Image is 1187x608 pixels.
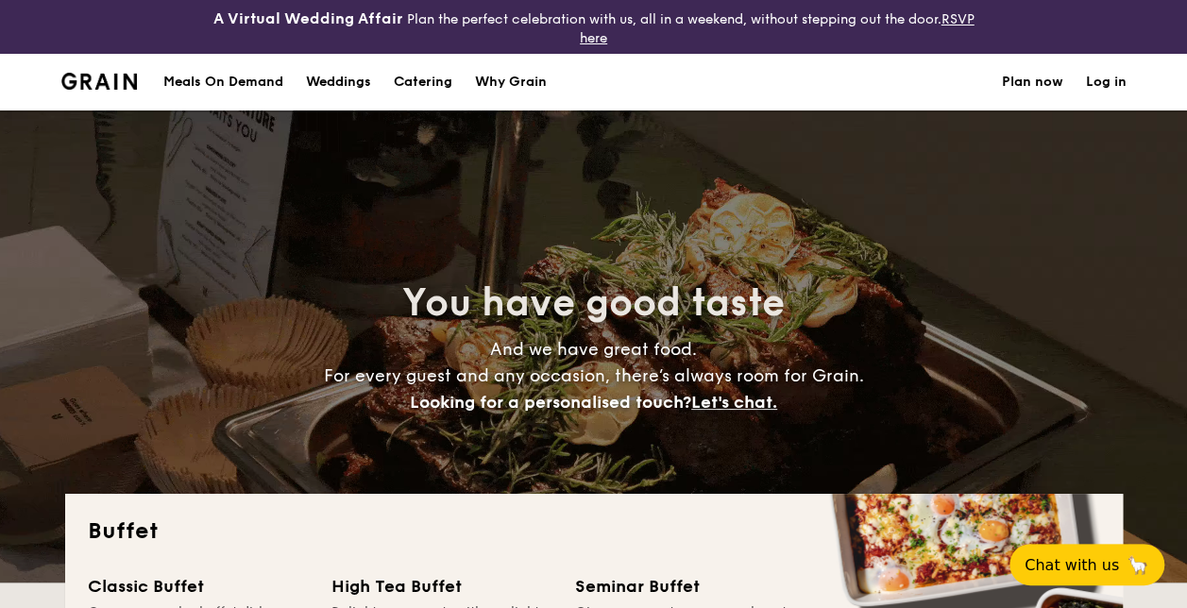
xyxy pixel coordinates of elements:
[306,54,371,110] div: Weddings
[295,54,382,110] a: Weddings
[163,54,283,110] div: Meals On Demand
[475,54,547,110] div: Why Grain
[1025,556,1119,574] span: Chat with us
[691,392,777,413] span: Let's chat.
[331,573,552,600] div: High Tea Buffet
[464,54,558,110] a: Why Grain
[575,573,796,600] div: Seminar Buffet
[61,73,138,90] img: Grain
[152,54,295,110] a: Meals On Demand
[1127,554,1149,576] span: 🦙
[88,573,309,600] div: Classic Buffet
[1002,54,1063,110] a: Plan now
[382,54,464,110] a: Catering
[410,392,691,413] span: Looking for a personalised touch?
[324,339,864,413] span: And we have great food. For every guest and any occasion, there’s always room for Grain.
[1086,54,1127,110] a: Log in
[61,73,138,90] a: Logotype
[198,8,990,46] div: Plan the perfect celebration with us, all in a weekend, without stepping out the door.
[88,516,1100,547] h2: Buffet
[213,8,403,30] h4: A Virtual Wedding Affair
[1009,544,1164,585] button: Chat with us🦙
[402,280,785,326] span: You have good taste
[394,54,452,110] h1: Catering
